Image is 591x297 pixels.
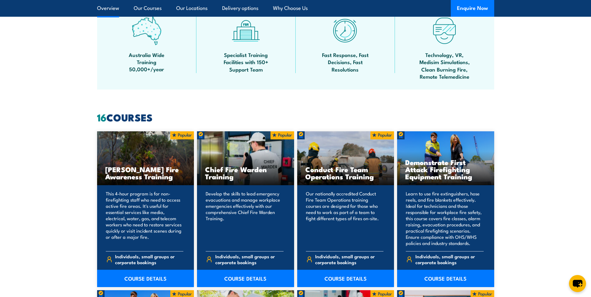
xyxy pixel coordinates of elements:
[106,190,184,246] p: This 4-hour program is for non-firefighting staff who need to access active fire areas. It's usef...
[315,253,383,265] span: Individuals, small groups or corporate bookings
[406,190,484,246] p: Learn to use fire extinguishers, hose reels, and fire blankets effectively. Ideal for technicians...
[415,253,484,265] span: Individuals, small groups or corporate bookings
[205,166,286,180] h3: Chief Fire Warden Training
[105,166,186,180] h3: [PERSON_NAME] Fire Awareness Training
[231,16,261,45] img: facilities-icon
[197,270,294,287] a: COURSE DETAILS
[569,275,586,292] button: chat-button
[215,253,284,265] span: Individuals, small groups or corporate bookings
[317,51,373,73] span: Fast Response, Fast Decisions, Fast Resolutions
[218,51,274,73] span: Specialist Training Facilities with 150+ Support Team
[330,16,360,45] img: fast-icon
[97,270,194,287] a: COURSE DETAILS
[397,270,494,287] a: COURSE DETAILS
[115,253,183,265] span: Individuals, small groups or corporate bookings
[306,190,384,246] p: Our nationally accredited Conduct Fire Team Operations training courses are designed for those wh...
[297,270,394,287] a: COURSE DETAILS
[430,16,459,45] img: tech-icon
[305,166,386,180] h3: Conduct Fire Team Operations Training
[119,51,175,73] span: Australia Wide Training 50,000+/year
[97,109,106,125] strong: 16
[417,51,472,80] span: Technology, VR, Medisim Simulations, Clean Burning Fire, Remote Telemedicine
[206,190,284,246] p: Develop the skills to lead emergency evacuations and manage workplace emergencies effectively wit...
[132,16,161,45] img: auswide-icon
[97,113,494,121] h2: COURSES
[405,159,486,180] h3: Demonstrate First Attack Firefighting Equipment Training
